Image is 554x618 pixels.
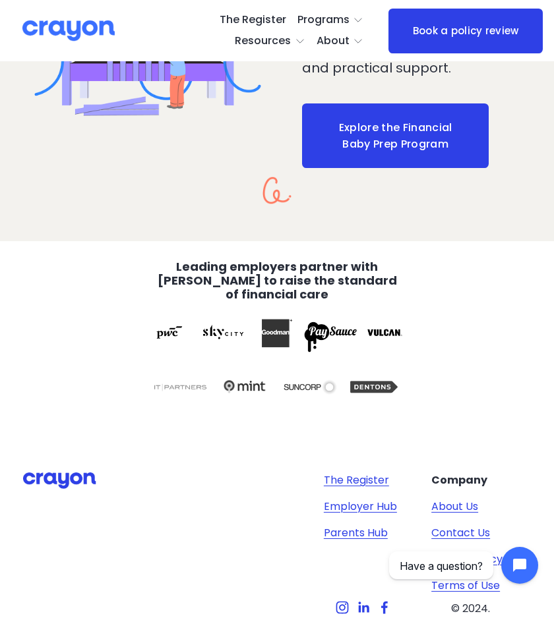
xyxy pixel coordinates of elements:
[302,103,489,169] a: Explore the Financial Baby Prep Program
[431,578,500,594] a: Terms of Use
[317,31,364,52] a: folder dropdown
[235,31,305,52] a: folder dropdown
[158,258,400,303] strong: Leading employers partner with [PERSON_NAME] to raise the standard of financial care
[317,32,350,51] span: About
[235,32,291,51] span: Resources
[431,525,490,541] a: Contact Us
[324,499,397,515] a: Employer Hub
[378,601,391,614] a: Facebook
[324,525,388,541] a: Parents Hub
[431,472,487,488] strong: Company
[297,10,364,31] a: folder dropdown
[336,601,349,614] a: Instagram
[357,601,370,614] a: LinkedIn
[22,19,115,42] img: Crayon
[431,499,478,515] a: About Us
[220,10,286,31] a: The Register
[297,11,350,30] span: Programs
[388,9,543,53] a: Book a policy review
[324,472,389,488] a: The Register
